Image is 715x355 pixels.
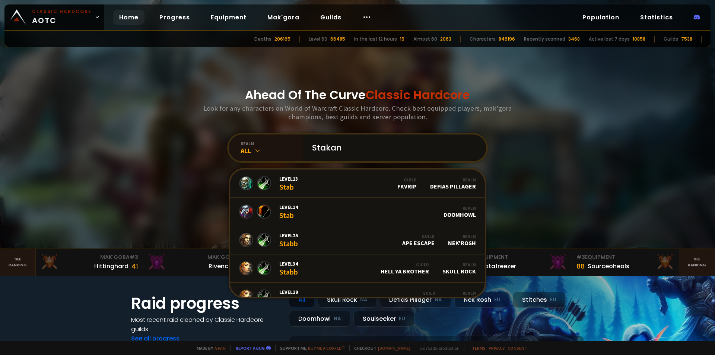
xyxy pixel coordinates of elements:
[472,345,486,351] a: Terms
[230,169,485,198] a: Level13StabGuildFKVRIPRealmDefias Pillager
[576,10,625,25] a: Population
[413,36,437,42] div: Almost 60
[131,261,138,271] div: 41
[209,262,232,271] div: Rivench
[499,36,515,42] div: 846196
[381,262,429,275] div: Hell Ya Brother
[279,175,298,191] div: Stab
[397,177,417,190] div: FKVRIP
[349,345,410,351] span: Checkout
[681,36,692,42] div: 7538
[147,253,245,261] div: Mak'Gora
[279,204,298,210] span: Level 14
[679,249,715,276] a: Seeranking
[444,205,476,218] div: Doomhowl
[576,253,674,261] div: Equipment
[143,249,250,276] a: Mak'Gora#2Rivench100
[399,315,405,323] small: EU
[275,345,345,351] span: Support me,
[402,234,435,239] div: Guild
[360,296,368,304] small: NA
[380,292,451,308] div: Defias Pillager
[442,262,476,267] div: Realm
[254,36,271,42] div: Deaths
[397,177,417,183] div: Guild
[113,10,144,25] a: Home
[289,311,350,327] div: Doomhowl
[494,296,500,304] small: EU
[430,177,476,183] div: Realm
[508,345,527,351] a: Consent
[4,4,104,30] a: Classic HardcoreAOTC
[308,134,477,161] input: Search a character...
[279,260,298,267] span: Level 34
[241,141,303,146] div: realm
[131,334,179,343] a: See all progress
[430,177,476,190] div: Defias Pillager
[480,262,516,271] div: Notafreezer
[449,290,476,296] div: Realm
[32,8,92,15] small: Classic Hardcore
[261,10,305,25] a: Mak'gora
[200,104,515,121] h3: Look for any characters on World of Warcraft Classic Hardcore. Check best equipped players, mak'g...
[366,86,470,103] span: Classic Hardcore
[245,86,470,104] h1: Ahead Of The Curve
[404,290,435,303] div: If i die i die
[309,36,327,42] div: Level 60
[576,261,585,271] div: 88
[214,345,226,351] a: a fan
[378,345,410,351] a: [DOMAIN_NAME]
[334,315,341,323] small: NA
[230,283,485,311] a: Level19StabaGuildIf i die i dieRealmStitches
[354,36,397,42] div: In the last 12 hours
[192,345,226,351] span: Made by
[131,292,280,315] h1: Raid progress
[314,10,347,25] a: Guilds
[279,232,298,248] div: Stabb
[205,10,252,25] a: Equipment
[381,262,429,267] div: Guild
[448,234,476,239] div: Realm
[589,36,630,42] div: Active last 7 days
[230,198,485,226] a: Level14StabRealmDoomhowl
[279,175,298,182] span: Level 13
[470,36,496,42] div: Characters
[568,36,580,42] div: 3468
[236,345,265,351] a: Report a bug
[576,253,585,261] span: # 3
[465,249,572,276] a: #2Equipment88Notafreezer
[94,262,128,271] div: Hittinghard
[353,311,414,327] div: Soulseeker
[279,232,298,239] span: Level 25
[588,262,629,271] div: Sourceoheals
[318,292,377,308] div: Skull Rock
[230,254,485,283] a: Level34StabbGuildHell Ya BrotherRealmSkull Rock
[435,296,442,304] small: NA
[289,292,315,308] div: All
[153,10,196,25] a: Progress
[440,36,451,42] div: 2063
[489,345,505,351] a: Privacy
[32,8,92,26] span: AOTC
[330,36,345,42] div: 66485
[448,234,476,247] div: Nek'Rosh
[664,36,678,42] div: Guilds
[404,290,435,296] div: Guild
[634,10,679,25] a: Statistics
[279,289,298,295] span: Level 19
[442,262,476,275] div: Skull Rock
[400,36,404,42] div: 19
[454,292,510,308] div: Nek'Rosh
[415,345,460,351] span: v. d752d5 - production
[131,315,280,334] h4: Most recent raid cleaned by Classic Hardcore guilds
[308,345,345,351] a: Buy me a coffee
[633,36,645,42] div: 10858
[402,234,435,247] div: Ape Escape
[274,36,290,42] div: 206165
[279,289,298,305] div: Staba
[230,226,485,254] a: Level25StabbGuildApe EscapeRealmNek'Rosh
[36,249,143,276] a: Mak'Gora#3Hittinghard41
[550,296,556,304] small: EU
[279,260,298,276] div: Stabb
[469,253,567,261] div: Equipment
